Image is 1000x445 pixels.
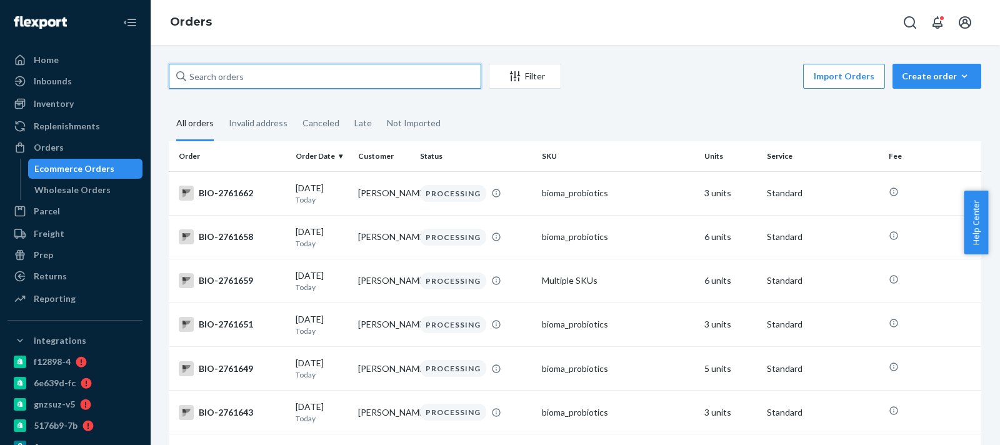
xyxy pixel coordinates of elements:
[179,405,286,420] div: BIO-2761643
[353,259,416,302] td: [PERSON_NAME]
[387,107,441,139] div: Not Imported
[34,75,72,87] div: Inbounds
[7,224,142,244] a: Freight
[7,289,142,309] a: Reporting
[420,404,486,421] div: PROCESSING
[34,227,64,240] div: Freight
[964,191,988,254] button: Help Center
[179,229,286,244] div: BIO-2761658
[767,187,879,199] p: Standard
[353,171,416,215] td: [PERSON_NAME]
[803,64,885,89] button: Import Orders
[415,141,537,171] th: Status
[902,70,972,82] div: Create order
[34,292,76,305] div: Reporting
[160,4,222,41] ol: breadcrumbs
[34,419,77,432] div: 5176b9-7b
[291,141,353,171] th: Order Date
[302,107,339,139] div: Canceled
[170,15,212,29] a: Orders
[34,205,60,217] div: Parcel
[767,231,879,243] p: Standard
[489,64,561,89] button: Filter
[296,401,348,424] div: [DATE]
[354,107,372,139] div: Late
[542,231,694,243] div: bioma_probiotics
[7,245,142,265] a: Prep
[884,141,981,171] th: Fee
[420,272,486,289] div: PROCESSING
[296,194,348,205] p: Today
[34,162,114,175] div: Ecommerce Orders
[296,238,348,249] p: Today
[420,185,486,202] div: PROCESSING
[767,362,879,375] p: Standard
[925,10,950,35] button: Open notifications
[699,391,762,434] td: 3 units
[296,226,348,249] div: [DATE]
[14,16,67,29] img: Flexport logo
[699,347,762,391] td: 5 units
[229,107,287,139] div: Invalid address
[34,249,53,261] div: Prep
[542,406,694,419] div: bioma_probiotics
[897,10,922,35] button: Open Search Box
[699,141,762,171] th: Units
[7,266,142,286] a: Returns
[767,274,879,287] p: Standard
[489,70,561,82] div: Filter
[296,269,348,292] div: [DATE]
[542,362,694,375] div: bioma_probiotics
[7,373,142,393] a: 6e639d-fc
[34,334,86,347] div: Integrations
[420,360,486,377] div: PROCESSING
[34,54,59,66] div: Home
[762,141,884,171] th: Service
[353,302,416,346] td: [PERSON_NAME]
[7,352,142,372] a: f12898-4
[296,369,348,380] p: Today
[542,187,694,199] div: bioma_probiotics
[7,201,142,221] a: Parcel
[34,270,67,282] div: Returns
[542,318,694,331] div: bioma_probiotics
[179,186,286,201] div: BIO-2761662
[34,398,75,411] div: gnzsuz-v5
[179,361,286,376] div: BIO-2761649
[28,180,143,200] a: Wholesale Orders
[353,391,416,434] td: [PERSON_NAME]
[420,316,486,333] div: PROCESSING
[699,171,762,215] td: 3 units
[117,10,142,35] button: Close Navigation
[296,282,348,292] p: Today
[767,406,879,419] p: Standard
[28,159,143,179] a: Ecommerce Orders
[7,94,142,114] a: Inventory
[699,302,762,346] td: 3 units
[296,313,348,336] div: [DATE]
[296,413,348,424] p: Today
[952,10,977,35] button: Open account menu
[7,50,142,70] a: Home
[34,120,100,132] div: Replenishments
[34,377,76,389] div: 6e639d-fc
[699,259,762,302] td: 6 units
[34,97,74,110] div: Inventory
[179,273,286,288] div: BIO-2761659
[296,357,348,380] div: [DATE]
[34,184,111,196] div: Wholesale Orders
[176,107,214,141] div: All orders
[353,347,416,391] td: [PERSON_NAME]
[7,331,142,351] button: Integrations
[7,116,142,136] a: Replenishments
[34,356,71,368] div: f12898-4
[7,137,142,157] a: Orders
[353,215,416,259] td: [PERSON_NAME]
[296,182,348,205] div: [DATE]
[169,141,291,171] th: Order
[537,259,699,302] td: Multiple SKUs
[767,318,879,331] p: Standard
[7,71,142,91] a: Inbounds
[34,141,64,154] div: Orders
